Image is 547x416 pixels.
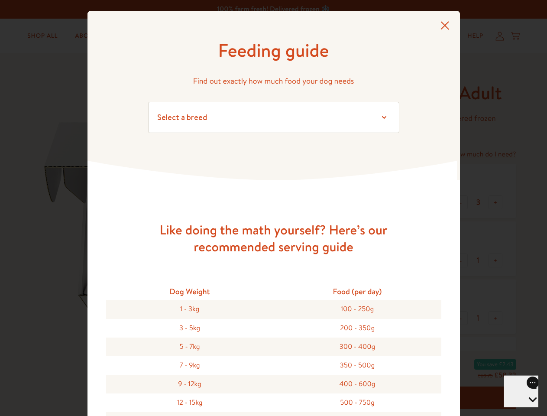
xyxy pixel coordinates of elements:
h3: Like doing the math yourself? Here’s our recommended serving guide [135,221,412,255]
div: 350 - 500g [274,356,441,375]
div: 300 - 400g [274,338,441,356]
div: 7 - 9kg [106,356,274,375]
div: Food (per day) [274,283,441,300]
iframe: Gorgias live chat messenger [504,375,538,407]
div: 9 - 12kg [106,375,274,393]
div: 1 - 3kg [106,300,274,318]
div: 200 - 350g [274,319,441,338]
div: 3 - 5kg [106,319,274,338]
h1: Feeding guide [148,39,399,62]
div: 12 - 15kg [106,393,274,412]
div: 100 - 250g [274,300,441,318]
div: Dog Weight [106,283,274,300]
div: 5 - 7kg [106,338,274,356]
div: 400 - 600g [274,375,441,393]
div: 500 - 750g [274,393,441,412]
p: Find out exactly how much food your dog needs [148,75,399,88]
